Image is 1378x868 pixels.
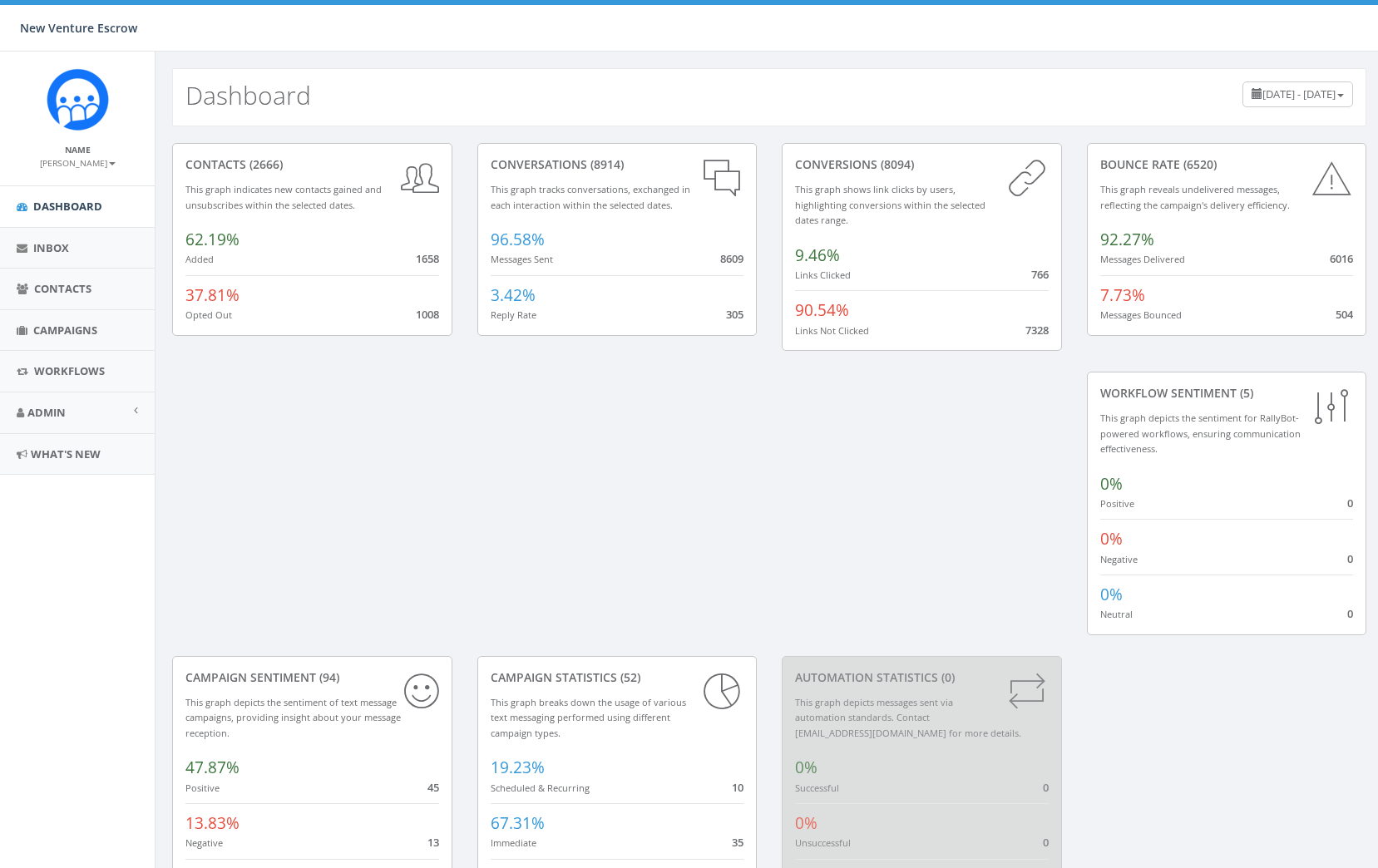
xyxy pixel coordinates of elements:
[587,156,624,172] span: (8914)
[491,669,744,686] div: Campaign Statistics
[491,812,545,834] span: 67.31%
[491,229,545,250] span: 96.58%
[1347,496,1353,510] span: 0
[1043,780,1049,795] span: 0
[33,323,97,338] span: Campaigns
[47,68,109,131] img: Rally_Corp_Icon_1.png
[1043,835,1049,850] span: 0
[491,253,553,265] small: Messages Sent
[185,757,240,778] span: 47.87%
[726,307,743,322] span: 305
[795,757,817,778] span: 0%
[33,240,69,255] span: Inbox
[246,156,283,172] span: (2666)
[491,836,536,849] small: Immediate
[1100,385,1354,402] div: Workflow Sentiment
[33,199,102,214] span: Dashboard
[1100,229,1154,250] span: 92.27%
[1100,473,1123,495] span: 0%
[1100,584,1123,605] span: 0%
[1330,251,1353,266] span: 6016
[185,836,223,849] small: Negative
[795,269,851,281] small: Links Clicked
[416,251,439,266] span: 1658
[938,669,955,685] span: (0)
[416,307,439,322] span: 1008
[1347,606,1353,621] span: 0
[795,324,869,337] small: Links Not Clicked
[795,836,851,849] small: Unsuccessful
[185,229,240,250] span: 62.19%
[1180,156,1217,172] span: (6520)
[185,782,220,794] small: Positive
[34,363,105,378] span: Workflows
[185,308,232,321] small: Opted Out
[795,183,985,226] small: This graph shows link clicks by users, highlighting conversions within the selected dates range.
[1100,497,1134,510] small: Positive
[185,156,439,173] div: contacts
[1031,267,1049,282] span: 766
[1100,183,1290,211] small: This graph reveals undelivered messages, reflecting the campaign's delivery efficiency.
[1100,253,1185,265] small: Messages Delivered
[316,669,339,685] span: (94)
[491,757,545,778] span: 19.23%
[427,780,439,795] span: 45
[877,156,914,172] span: (8094)
[1237,385,1253,401] span: (5)
[185,812,240,834] span: 13.83%
[795,244,840,266] span: 9.46%
[1100,308,1182,321] small: Messages Bounced
[795,156,1049,173] div: conversions
[185,183,382,211] small: This graph indicates new contacts gained and unsubscribes within the selected dates.
[31,446,101,461] span: What's New
[491,782,590,794] small: Scheduled & Recurring
[1100,156,1354,173] div: Bounce Rate
[795,812,817,834] span: 0%
[795,669,1049,686] div: Automation Statistics
[491,156,744,173] div: conversations
[491,183,690,211] small: This graph tracks conversations, exchanged in each interaction within the selected dates.
[185,253,214,265] small: Added
[732,835,743,850] span: 35
[617,669,640,685] span: (52)
[1100,553,1138,565] small: Negative
[1100,284,1145,306] span: 7.73%
[185,696,401,739] small: This graph depicts the sentiment of text message campaigns, providing insight about your message ...
[185,284,240,306] span: 37.81%
[1100,528,1123,550] span: 0%
[65,144,91,155] small: Name
[1100,412,1301,455] small: This graph depicts the sentiment for RallyBot-powered workflows, ensuring communication effective...
[20,20,137,36] span: New Venture Escrow
[1336,307,1353,322] span: 504
[185,81,311,109] h2: Dashboard
[40,155,116,170] a: [PERSON_NAME]
[491,284,536,306] span: 3.42%
[185,669,439,686] div: Campaign Sentiment
[34,281,91,296] span: Contacts
[491,308,536,321] small: Reply Rate
[27,405,66,420] span: Admin
[427,835,439,850] span: 13
[795,696,1021,739] small: This graph depicts messages sent via automation standards. Contact [EMAIL_ADDRESS][DOMAIN_NAME] f...
[1262,86,1336,101] span: [DATE] - [DATE]
[1347,551,1353,566] span: 0
[720,251,743,266] span: 8609
[1100,608,1133,620] small: Neutral
[491,696,686,739] small: This graph breaks down the usage of various text messaging performed using different campaign types.
[732,780,743,795] span: 10
[795,299,849,321] span: 90.54%
[40,157,116,169] small: [PERSON_NAME]
[795,782,839,794] small: Successful
[1025,323,1049,338] span: 7328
